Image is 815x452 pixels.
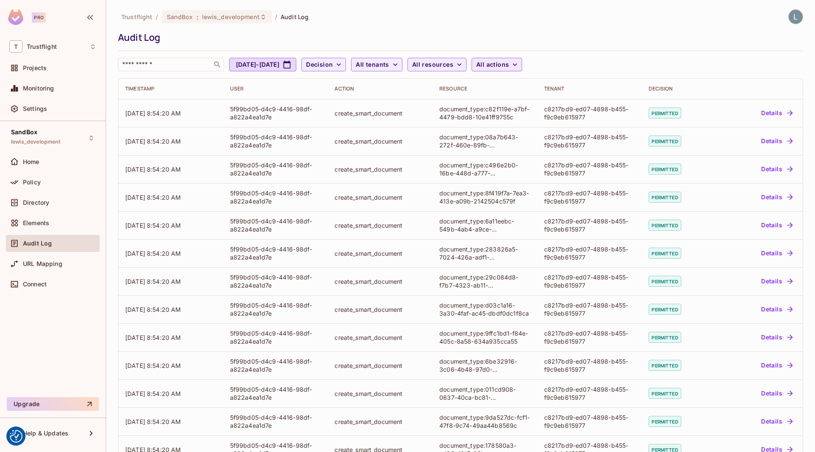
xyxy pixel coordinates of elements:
[789,10,803,24] img: Lewis Youl
[230,217,321,233] div: 5f99bd05-d4c9-4416-98df-a822a4ea1d7e
[125,390,181,397] span: [DATE] 8:54:20 AM
[758,387,796,400] button: Details
[758,359,796,372] button: Details
[649,332,681,343] span: permitted
[544,357,635,373] div: c8217bd9-ed07-4898-b455-f9c9eb615977
[649,360,681,371] span: permitted
[544,329,635,345] div: c8217bd9-ed07-4898-b455-f9c9eb615977
[118,31,799,44] div: Audit Log
[230,133,321,149] div: 5f99bd05-d4c9-4416-98df-a822a4ea1d7e
[23,158,39,165] span: Home
[334,85,426,92] div: Action
[334,277,426,285] div: create_smart_document
[649,136,681,147] span: permitted
[334,165,426,173] div: create_smart_document
[758,246,796,260] button: Details
[23,179,41,186] span: Policy
[167,13,193,21] span: SandBox
[439,85,531,92] div: Resource
[121,13,152,21] span: the active workspace
[544,217,635,233] div: c8217bd9-ed07-4898-b455-f9c9eb615977
[23,199,49,206] span: Directory
[439,217,531,233] div: document_type:6a11eebc-549b-4ab4-a9ce-2703c4230ccc
[125,418,181,425] span: [DATE] 8:54:20 AM
[125,138,181,145] span: [DATE] 8:54:20 AM
[544,413,635,429] div: c8217bd9-ed07-4898-b455-f9c9eb615977
[649,85,711,92] div: Decision
[230,161,321,177] div: 5f99bd05-d4c9-4416-98df-a822a4ea1d7e
[472,58,522,71] button: All actions
[407,58,467,71] button: All resources
[23,65,47,71] span: Projects
[649,416,681,427] span: permitted
[334,221,426,229] div: create_smart_document
[544,105,635,121] div: c8217bd9-ed07-4898-b455-f9c9eb615977
[10,430,22,443] img: Revisit consent button
[649,192,681,203] span: permitted
[9,40,22,53] span: T
[23,260,62,267] span: URL Mapping
[439,105,531,121] div: document_type:c82f119e-a7bf-4479-bdd8-10e41ff9755c
[334,333,426,342] div: create_smart_document
[27,43,57,50] span: Workspace: Trustflight
[10,430,22,443] button: Consent Preferences
[125,166,181,173] span: [DATE] 8:54:20 AM
[8,9,23,25] img: SReyMgAAAABJRU5ErkJggg==
[125,334,181,341] span: [DATE] 8:54:20 AM
[544,273,635,289] div: c8217bd9-ed07-4898-b455-f9c9eb615977
[125,278,181,285] span: [DATE] 8:54:20 AM
[334,193,426,201] div: create_smart_document
[356,59,389,70] span: All tenants
[230,385,321,401] div: 5f99bd05-d4c9-4416-98df-a822a4ea1d7e
[758,106,796,120] button: Details
[476,59,509,70] span: All actions
[544,245,635,261] div: c8217bd9-ed07-4898-b455-f9c9eb615977
[23,281,47,288] span: Connect
[23,85,54,92] span: Monitoring
[334,137,426,145] div: create_smart_document
[125,110,181,117] span: [DATE] 8:54:20 AM
[649,248,681,259] span: permitted
[230,301,321,317] div: 5f99bd05-d4c9-4416-98df-a822a4ea1d7e
[334,249,426,257] div: create_smart_document
[23,430,68,437] span: Help & Updates
[439,245,531,261] div: document_type:283826a5-7024-426a-adf1-74280ad7acd2
[275,13,277,21] li: /
[649,276,681,287] span: permitted
[11,138,61,145] span: lewis_development
[758,190,796,204] button: Details
[439,189,531,205] div: document_type:8f419f7a-7ea3-413e-a09b-2142504c579f
[23,220,49,226] span: Elements
[758,134,796,148] button: Details
[125,306,181,313] span: [DATE] 8:54:20 AM
[334,390,426,398] div: create_smart_document
[758,218,796,232] button: Details
[230,245,321,261] div: 5f99bd05-d4c9-4416-98df-a822a4ea1d7e
[758,274,796,288] button: Details
[758,162,796,176] button: Details
[156,13,158,21] li: /
[196,14,199,20] span: :
[439,329,531,345] div: document_type:9ffc1bd1-f84e-405c-8a58-634a935cca55
[649,164,681,175] span: permitted
[230,85,321,92] div: User
[230,357,321,373] div: 5f99bd05-d4c9-4416-98df-a822a4ea1d7e
[758,302,796,316] button: Details
[230,189,321,205] div: 5f99bd05-d4c9-4416-98df-a822a4ea1d7e
[758,415,796,428] button: Details
[230,413,321,429] div: 5f99bd05-d4c9-4416-98df-a822a4ea1d7e
[125,362,181,369] span: [DATE] 8:54:20 AM
[23,240,52,247] span: Audit Log
[230,273,321,289] div: 5f99bd05-d4c9-4416-98df-a822a4ea1d7e
[439,133,531,149] div: document_type:08a7b643-272f-460e-89fb-dba8b8848c48
[544,301,635,317] div: c8217bd9-ed07-4898-b455-f9c9eb615977
[439,413,531,429] div: document_type:9da527dc-fcf1-47f8-9c74-49aa44b8569c
[230,329,321,345] div: 5f99bd05-d4c9-4416-98df-a822a4ea1d7e
[439,357,531,373] div: document_type:6be32916-3c06-4b48-97d0-39ea67f6df56
[230,105,321,121] div: 5f99bd05-d4c9-4416-98df-a822a4ea1d7e
[649,107,681,119] span: permitted
[544,385,635,401] div: c8217bd9-ed07-4898-b455-f9c9eb615977
[758,331,796,344] button: Details
[11,129,37,136] span: SandBox
[125,250,181,257] span: [DATE] 8:54:20 AM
